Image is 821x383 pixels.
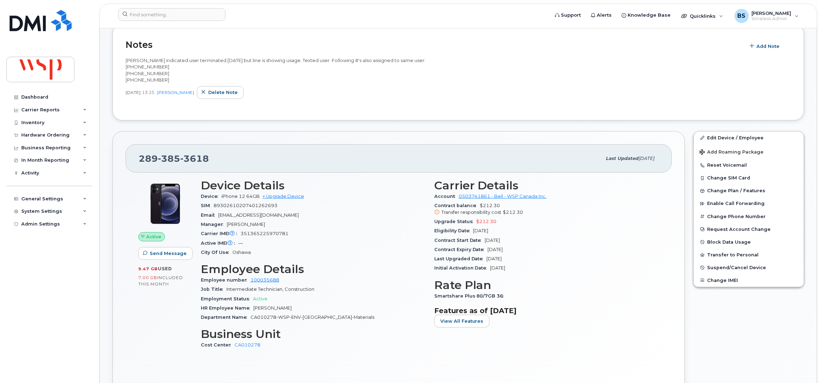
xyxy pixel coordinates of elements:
[118,8,226,21] input: Find something...
[201,263,426,276] h3: Employee Details
[150,250,187,257] span: Send Message
[238,240,243,246] span: —
[226,287,314,292] span: Intermediate Technician, Construction
[201,315,250,320] span: Department Name
[550,8,586,22] a: Support
[157,90,194,95] a: [PERSON_NAME]
[201,179,426,192] h3: Device Details
[639,156,655,161] span: [DATE]
[235,343,260,348] a: CA010278
[126,39,742,50] h2: Notes
[138,275,157,280] span: 7.00 GB
[434,179,659,192] h3: Carrier Details
[694,274,804,287] button: Change IMEI
[707,265,766,270] span: Suspend/Cancel Device
[434,279,659,292] h3: Rate Plan
[440,318,484,324] span: View All Features
[694,261,804,274] button: Suspend/Cancel Device
[694,184,804,197] button: Change Plan / Features
[180,153,209,164] span: 3618
[628,12,671,19] span: Knowledge Base
[434,293,507,299] span: Smartshare Plus 80/7GB 36
[158,266,172,271] span: used
[201,287,226,292] span: Job Title
[201,240,238,246] span: Active IMEI
[434,247,488,252] span: Contract Expiry Date
[142,89,154,95] span: 13:25
[476,219,497,224] span: $212.30
[690,13,716,19] span: Quicklinks
[144,183,187,225] img: iPhone_12.jpg
[208,89,238,96] span: Delete note
[490,265,506,271] span: [DATE]
[201,231,241,236] span: Carrier IMEI
[694,210,804,223] button: Change Phone Number
[253,305,292,311] span: [PERSON_NAME]
[694,159,804,172] button: Reset Voicemail
[158,153,180,164] span: 385
[757,43,780,50] span: Add Note
[488,247,503,252] span: [DATE]
[738,12,746,20] span: BS
[253,296,268,301] span: Active
[232,250,251,255] span: Oshawa
[485,238,500,243] span: [DATE]
[694,236,804,249] button: Block Data Usage
[694,132,804,144] a: Edit Device / Employee
[694,197,804,210] button: Enable Call Forwarding
[138,275,183,287] span: included this month
[677,9,728,23] div: Quicklinks
[745,40,786,53] button: Add Note
[227,222,265,227] span: [PERSON_NAME]
[214,203,277,208] span: 89302610207401262693
[126,57,425,83] span: [PERSON_NAME] indicated user terminated [DATE] but line is showing usage. Texted user. Following ...
[487,256,502,261] span: [DATE]
[201,250,232,255] span: City Of Use
[201,203,214,208] span: SIM
[201,305,253,311] span: HR Employee Name
[126,89,140,95] span: [DATE]
[241,231,288,236] span: 351365225970781
[434,228,473,233] span: Eligibility Date
[700,149,764,156] span: Add Roaming Package
[197,86,244,99] button: Delete note
[201,277,250,283] span: Employee number
[752,10,792,16] span: [PERSON_NAME]
[459,194,547,199] a: 0503741861 - Bell - WSP Canada Inc.
[694,172,804,184] button: Change SIM Card
[138,247,193,260] button: Send Message
[138,266,158,271] span: 9.47 GB
[434,256,487,261] span: Last Upgraded Date
[597,12,612,19] span: Alerts
[250,315,374,320] span: CA010278-WSP-ENV-[GEOGRAPHIC_DATA]-Materials
[139,153,209,164] span: 289
[434,315,490,328] button: View All Features
[263,194,304,199] a: + Upgrade Device
[250,277,279,283] a: 100035688
[752,16,792,22] span: Wireless Admin
[617,8,676,22] a: Knowledge Base
[586,8,617,22] a: Alerts
[201,296,253,301] span: Employment Status
[434,194,459,199] span: Account
[434,203,659,216] span: $212.30
[218,212,299,218] span: [EMAIL_ADDRESS][DOMAIN_NAME]
[434,238,485,243] span: Contract Start Date
[707,201,765,206] span: Enable Call Forwarding
[201,222,227,227] span: Manager
[694,144,804,159] button: Add Roaming Package
[201,343,235,348] span: Cost Center
[707,188,766,194] span: Change Plan / Features
[434,219,476,224] span: Upgrade Status
[441,210,502,215] span: Transfer responsibility cost
[503,210,523,215] span: $212.30
[434,203,480,208] span: Contract balance
[473,228,489,233] span: [DATE]
[606,156,639,161] span: Last updated
[221,194,260,199] span: iPhone 12 64GB
[147,233,162,240] span: Active
[201,194,221,199] span: Device
[730,9,804,23] div: Brian Scott
[694,249,804,261] button: Transfer to Personal
[434,306,659,315] h3: Features as of [DATE]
